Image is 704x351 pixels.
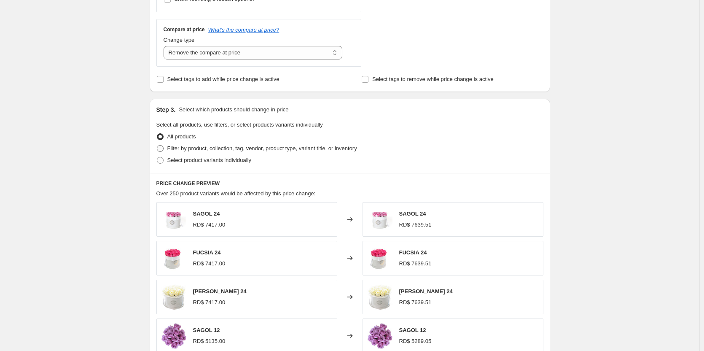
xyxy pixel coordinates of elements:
span: SAGOL 24 [399,211,426,217]
span: FUCSIA 24 [193,249,221,256]
h6: PRICE CHANGE PREVIEW [156,180,543,187]
div: RD$ 7417.00 [193,298,226,307]
div: RD$ 7417.00 [193,221,226,229]
h3: Compare at price [164,26,205,33]
h2: Step 3. [156,105,176,114]
span: Select all products, use filters, or select products variants individually [156,121,323,128]
img: sagol-24amorossa-310973_80x.jpg [161,207,186,232]
span: SAGOL 12 [399,327,426,333]
span: SAGOL 24 [193,211,220,217]
span: Select tags to remove while price change is active [372,76,494,82]
div: RD$ 7639.51 [399,298,432,307]
span: Select tags to add while price change is active [167,76,279,82]
img: lavan-24amorossa-423469_80x.jpg [367,284,392,310]
span: Over 250 product variants would be affected by this price change: [156,190,316,197]
span: [PERSON_NAME] 24 [193,288,247,294]
img: fucsia-24amorossa-267021_80x.jpg [161,246,186,271]
span: Filter by product, collection, tag, vendor, product type, variant title, or inventory [167,145,357,151]
div: RD$ 5135.00 [193,337,226,346]
div: RD$ 7639.51 [399,221,432,229]
img: sagol-12amorossa-457818_80x.jpg [367,323,392,348]
p: Select which products should change in price [179,105,288,114]
div: RD$ 7639.51 [399,259,432,268]
img: sagol-24amorossa-310973_80x.jpg [367,207,392,232]
div: RD$ 7417.00 [193,259,226,268]
span: Change type [164,37,195,43]
span: [PERSON_NAME] 24 [399,288,453,294]
span: FUCSIA 24 [399,249,427,256]
span: All products [167,133,196,140]
span: SAGOL 12 [193,327,220,333]
img: lavan-24amorossa-423469_80x.jpg [161,284,186,310]
img: fucsia-24amorossa-267021_80x.jpg [367,246,392,271]
div: RD$ 5289.05 [399,337,432,346]
button: What's the compare at price? [208,27,279,33]
span: Select product variants individually [167,157,251,163]
img: sagol-12amorossa-457818_80x.jpg [161,323,186,348]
